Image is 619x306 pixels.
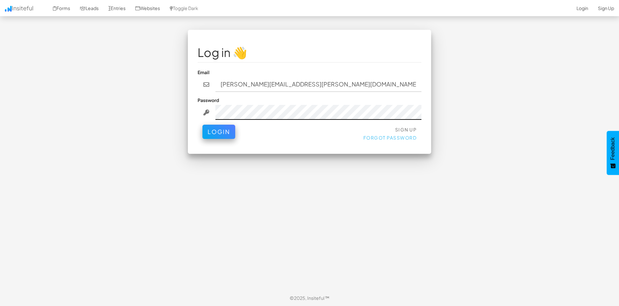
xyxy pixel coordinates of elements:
h1: Log in 👋 [198,46,421,59]
input: john@doe.com [215,77,422,92]
button: Feedback - Show survey [607,131,619,175]
img: icon.png [5,6,12,12]
a: Forgot Password [363,135,417,141]
span: Feedback [610,137,616,160]
a: Sign Up [395,127,417,132]
button: Login [202,125,235,139]
label: Password [198,97,219,103]
label: Email [198,69,210,75]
